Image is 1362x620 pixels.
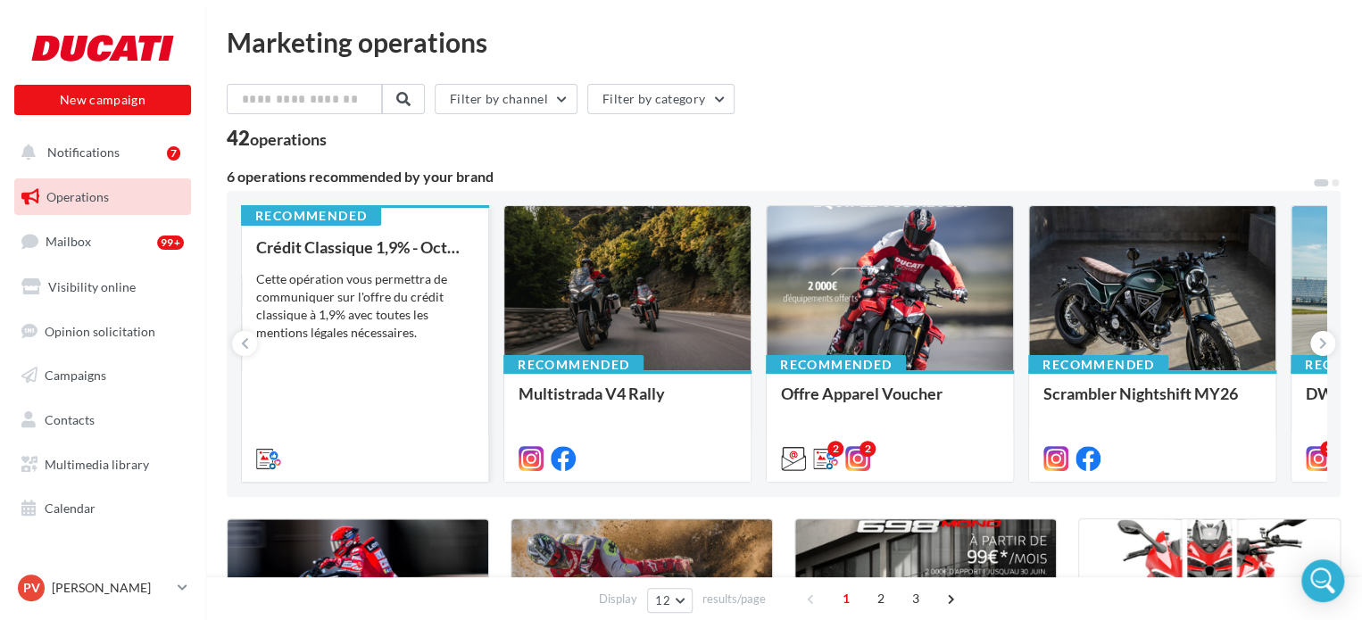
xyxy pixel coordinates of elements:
[48,279,136,294] span: Visibility online
[14,85,191,115] button: New campaign
[47,145,120,160] span: Notifications
[45,368,106,383] span: Campaigns
[435,84,577,114] button: Filter by channel
[867,584,895,613] span: 2
[227,29,1341,55] div: Marketing operations
[11,446,195,484] a: Multimedia library
[46,234,91,249] span: Mailbox
[1028,355,1168,375] div: Recommended
[1043,384,1261,420] div: Scrambler Nightshift MY26
[599,591,637,608] span: Display
[52,579,170,597] p: [PERSON_NAME]
[46,189,109,204] span: Operations
[157,236,184,250] div: 99+
[702,591,766,608] span: results/page
[14,571,191,605] a: PV [PERSON_NAME]
[11,134,187,171] button: Notifications 7
[11,178,195,216] a: Operations
[227,169,1312,184] div: 6 operations recommended by your brand
[45,412,95,427] span: Contacts
[256,238,474,256] div: Crédit Classique 1,9% - Octobre 2025
[11,313,195,351] a: Opinion solicitation
[503,355,644,375] div: Recommended
[45,323,155,338] span: Opinion solicitation
[11,269,195,306] a: Visibility online
[250,131,327,147] div: operations
[1320,441,1336,457] div: 5
[227,128,327,148] div: 42
[241,206,381,226] div: Recommended
[781,384,999,420] div: Offre Apparel Voucher
[1301,559,1344,602] div: Open Intercom Messenger
[647,588,693,613] button: 12
[23,579,40,597] span: PV
[519,384,736,420] div: Multistrada V4 Rally
[901,584,930,613] span: 3
[587,84,735,114] button: Filter by category
[256,270,474,342] div: Cette opération vous permettra de communiquer sur l'offre du crédit classique à 1,9% avec toutes ...
[11,357,195,394] a: Campaigns
[11,490,195,527] a: Calendar
[11,222,195,260] a: Mailbox99+
[860,441,876,457] div: 2
[832,584,860,613] span: 1
[11,401,195,439] a: Contacts
[167,146,180,161] div: 7
[827,441,843,457] div: 2
[45,457,149,472] span: Multimedia library
[655,593,670,608] span: 12
[766,355,906,375] div: Recommended
[45,500,96,516] span: Calendar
